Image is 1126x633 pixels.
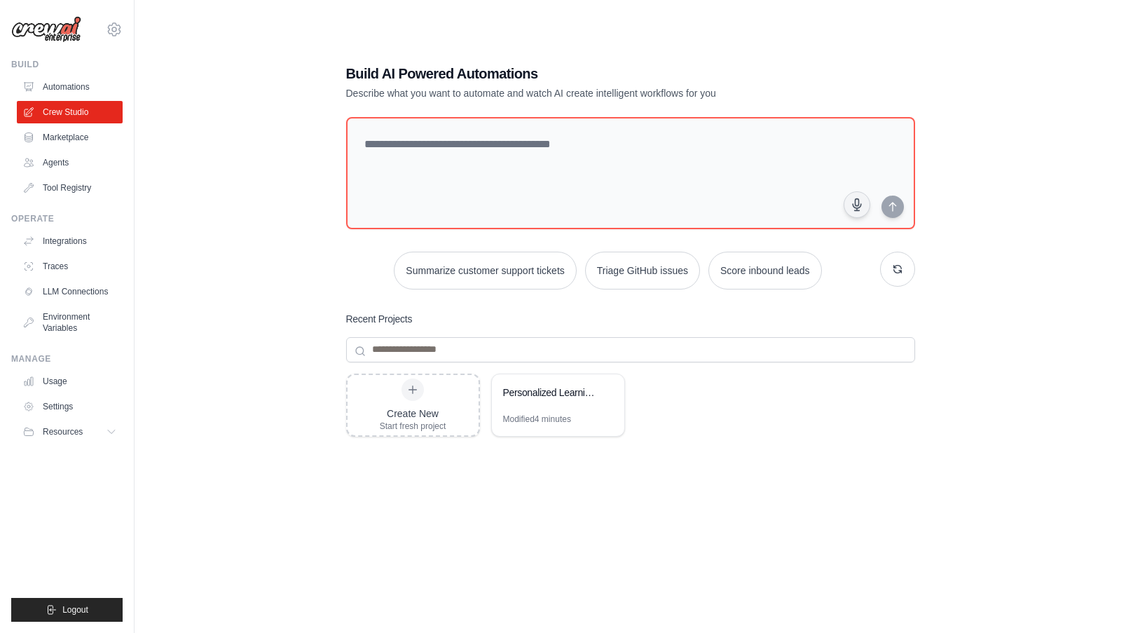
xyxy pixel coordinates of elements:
[380,407,446,421] div: Create New
[17,151,123,174] a: Agents
[17,101,123,123] a: Crew Studio
[17,280,123,303] a: LLM Connections
[844,191,870,218] button: Click to speak your automation idea
[380,421,446,432] div: Start fresh project
[11,353,123,365] div: Manage
[880,252,915,287] button: Get new suggestions
[17,370,123,393] a: Usage
[17,230,123,252] a: Integrations
[585,252,700,290] button: Triage GitHub issues
[62,604,88,615] span: Logout
[17,395,123,418] a: Settings
[17,177,123,199] a: Tool Registry
[11,598,123,622] button: Logout
[346,64,817,83] h1: Build AI Powered Automations
[503,414,571,425] div: Modified 4 minutes
[17,126,123,149] a: Marketplace
[708,252,822,290] button: Score inbound leads
[394,252,576,290] button: Summarize customer support tickets
[17,255,123,278] a: Traces
[503,386,599,400] div: Personalized Learning Assistant
[17,421,123,443] button: Resources
[346,312,413,326] h3: Recent Projects
[17,76,123,98] a: Automations
[11,16,81,43] img: Logo
[17,306,123,339] a: Environment Variables
[11,59,123,70] div: Build
[43,426,83,437] span: Resources
[11,213,123,224] div: Operate
[346,86,817,100] p: Describe what you want to automate and watch AI create intelligent workflows for you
